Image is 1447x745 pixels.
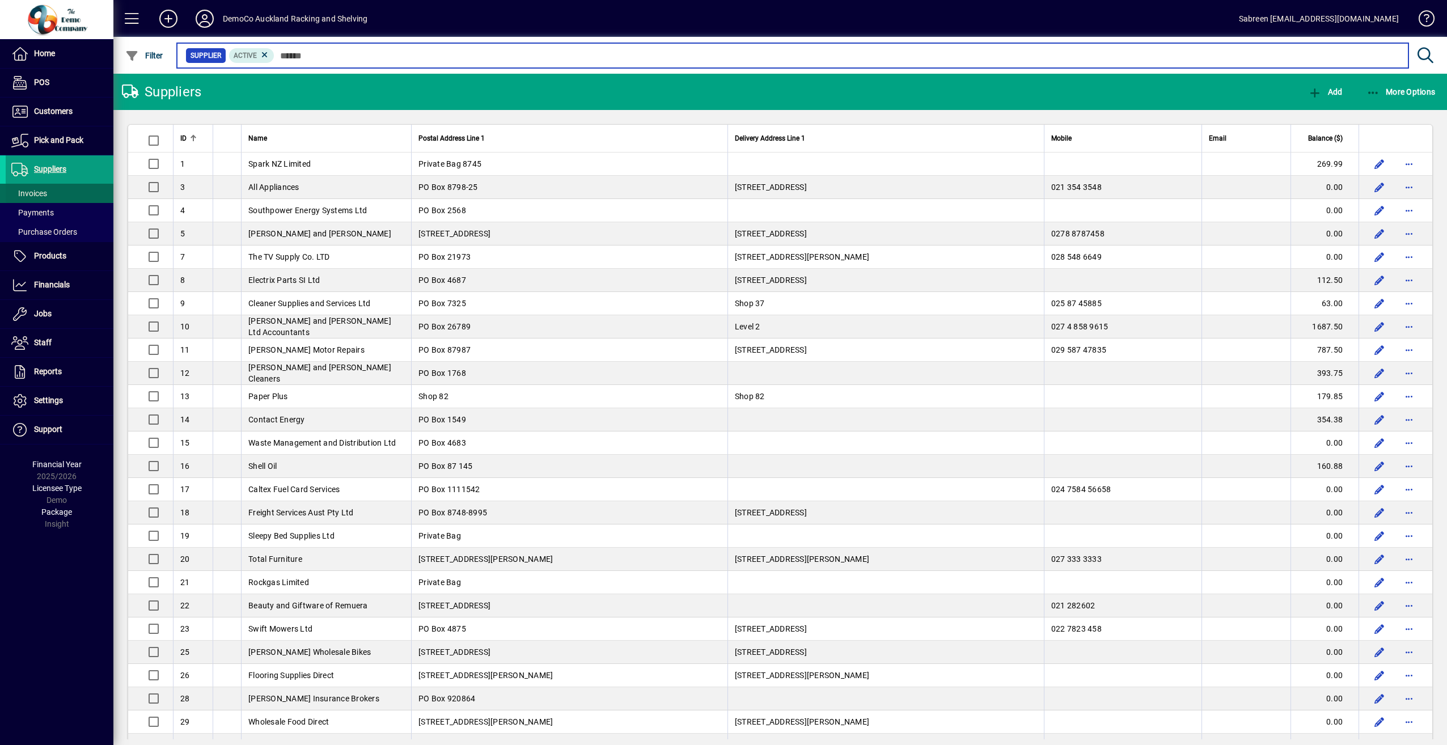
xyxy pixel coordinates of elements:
[1291,664,1359,687] td: 0.00
[6,40,113,68] a: Home
[1370,225,1389,243] button: Edit
[34,309,52,318] span: Jobs
[1400,201,1418,219] button: More options
[248,694,379,703] span: [PERSON_NAME] Insurance Brokers
[1400,620,1418,638] button: More options
[1400,294,1418,312] button: More options
[6,358,113,386] a: Reports
[125,51,163,60] span: Filter
[1051,132,1195,145] div: Mobile
[1291,524,1359,548] td: 0.00
[418,624,466,633] span: PO Box 4875
[1400,573,1418,591] button: More options
[6,329,113,357] a: Staff
[34,251,66,260] span: Products
[418,694,475,703] span: PO Box 920864
[180,671,190,680] span: 26
[1051,601,1095,610] span: 021 282602
[229,48,274,63] mat-chip: Activation Status: Active
[1400,387,1418,405] button: More options
[1291,641,1359,664] td: 0.00
[180,229,185,238] span: 5
[1370,620,1389,638] button: Edit
[1370,527,1389,545] button: Edit
[735,345,807,354] span: [STREET_ADDRESS]
[1051,624,1102,633] span: 022 7823 458
[248,415,305,424] span: Contact Energy
[1400,178,1418,196] button: More options
[180,485,190,494] span: 17
[248,485,340,494] span: Caltex Fuel Card Services
[1400,713,1418,731] button: More options
[418,508,487,517] span: PO Box 8748-8995
[1291,617,1359,641] td: 0.00
[223,10,367,28] div: DemoCo Auckland Racking and Shelving
[418,229,490,238] span: [STREET_ADDRESS]
[735,132,805,145] span: Delivery Address Line 1
[6,98,113,126] a: Customers
[187,9,223,29] button: Profile
[248,132,267,145] span: Name
[1370,713,1389,731] button: Edit
[1370,596,1389,615] button: Edit
[1291,269,1359,292] td: 112.50
[1400,155,1418,173] button: More options
[248,392,288,401] span: Paper Plus
[41,507,72,517] span: Package
[180,624,190,633] span: 23
[248,508,353,517] span: Freight Services Aust Pty Ltd
[1051,322,1108,331] span: 027 4 858 9615
[248,647,371,657] span: [PERSON_NAME] Wholesale Bikes
[6,222,113,242] a: Purchase Orders
[735,671,869,680] span: [STREET_ADDRESS][PERSON_NAME]
[418,345,471,354] span: PO Box 87987
[1291,315,1359,338] td: 1687.50
[1370,271,1389,289] button: Edit
[418,392,449,401] span: Shop 82
[6,69,113,97] a: POS
[1051,299,1102,308] span: 025 87 45885
[1370,387,1389,405] button: Edit
[1400,527,1418,545] button: More options
[180,694,190,703] span: 28
[1400,643,1418,661] button: More options
[735,252,869,261] span: [STREET_ADDRESS][PERSON_NAME]
[735,392,765,401] span: Shop 82
[180,159,185,168] span: 1
[1400,689,1418,708] button: More options
[122,83,201,101] div: Suppliers
[1291,501,1359,524] td: 0.00
[735,508,807,517] span: [STREET_ADDRESS]
[735,229,807,238] span: [STREET_ADDRESS]
[180,132,206,145] div: ID
[1291,199,1359,222] td: 0.00
[6,126,113,155] a: Pick and Pack
[1370,341,1389,359] button: Edit
[1370,689,1389,708] button: Edit
[248,363,391,383] span: [PERSON_NAME] and [PERSON_NAME] Cleaners
[34,78,49,87] span: POS
[1370,318,1389,336] button: Edit
[1291,222,1359,245] td: 0.00
[34,338,52,347] span: Staff
[248,159,311,168] span: Spark NZ Limited
[1291,710,1359,734] td: 0.00
[418,415,466,424] span: PO Box 1549
[1305,82,1345,102] button: Add
[418,276,466,285] span: PO Box 4687
[6,271,113,299] a: Financials
[1051,132,1072,145] span: Mobile
[1400,550,1418,568] button: More options
[11,189,47,198] span: Invoices
[1291,362,1359,385] td: 393.75
[180,601,190,610] span: 22
[248,316,391,337] span: [PERSON_NAME] and [PERSON_NAME] Ltd Accountants
[1370,364,1389,382] button: Edit
[1370,155,1389,173] button: Edit
[248,276,320,285] span: Electrix Parts SI Ltd
[1400,666,1418,684] button: More options
[11,208,54,217] span: Payments
[418,717,553,726] span: [STREET_ADDRESS][PERSON_NAME]
[122,45,166,66] button: Filter
[418,206,466,215] span: PO Box 2568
